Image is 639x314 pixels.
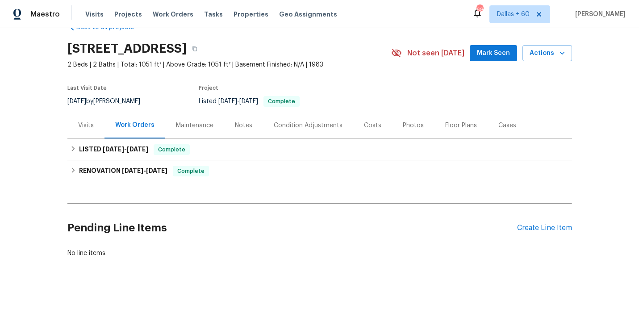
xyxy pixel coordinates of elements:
div: Maintenance [176,121,213,130]
span: Dallas + 60 [497,10,530,19]
span: Tasks [204,11,223,17]
span: [DATE] [218,98,237,105]
span: [DATE] [103,146,124,152]
div: by [PERSON_NAME] [67,96,151,107]
span: - [103,146,148,152]
span: 2 Beds | 2 Baths | Total: 1051 ft² | Above Grade: 1051 ft² | Basement Finished: N/A | 1983 [67,60,391,69]
div: Photos [403,121,424,130]
span: - [218,98,258,105]
div: Work Orders [115,121,155,130]
div: 684 [476,5,483,14]
div: Notes [235,121,252,130]
span: Complete [174,167,208,176]
span: Actions [530,48,565,59]
span: - [122,167,167,174]
h6: LISTED [79,144,148,155]
span: [DATE] [122,167,143,174]
span: Complete [155,145,189,154]
h2: [STREET_ADDRESS] [67,44,187,53]
span: [DATE] [127,146,148,152]
span: Mark Seen [477,48,510,59]
h2: Pending Line Items [67,207,517,249]
div: Floor Plans [445,121,477,130]
span: Complete [264,99,299,104]
span: Projects [114,10,142,19]
div: LISTED [DATE]-[DATE]Complete [67,139,572,160]
div: Create Line Item [517,224,572,232]
span: Work Orders [153,10,193,19]
span: Properties [234,10,268,19]
span: [DATE] [146,167,167,174]
span: [DATE] [239,98,258,105]
span: Visits [85,10,104,19]
div: No line items. [67,249,572,258]
h6: RENOVATION [79,166,167,176]
button: Mark Seen [470,45,517,62]
span: Listed [199,98,300,105]
span: Project [199,85,218,91]
div: RENOVATION [DATE]-[DATE]Complete [67,160,572,182]
div: Condition Adjustments [274,121,342,130]
div: Costs [364,121,381,130]
button: Copy Address [187,41,203,57]
span: Maestro [30,10,60,19]
div: Cases [498,121,516,130]
div: Visits [78,121,94,130]
button: Actions [522,45,572,62]
span: Geo Assignments [279,10,337,19]
span: Last Visit Date [67,85,107,91]
span: [DATE] [67,98,86,105]
span: Not seen [DATE] [407,49,464,58]
span: [PERSON_NAME] [572,10,626,19]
